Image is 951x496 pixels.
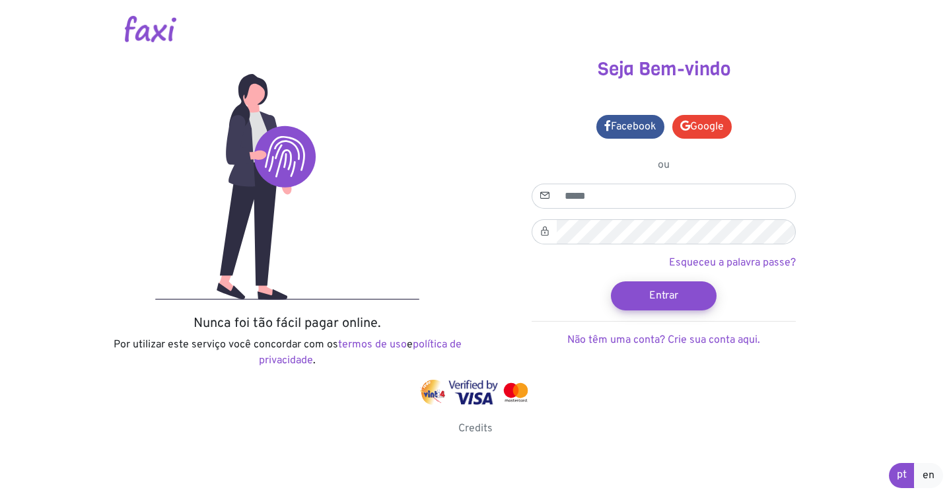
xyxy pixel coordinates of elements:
img: mastercard [501,380,531,405]
button: Entrar [611,281,717,310]
a: en [914,463,943,488]
h3: Seja Bem-vindo [485,58,842,81]
h5: Nunca foi tão fácil pagar online. [109,316,466,332]
a: termos de uso [338,338,407,351]
a: Facebook [596,115,664,139]
a: pt [889,463,915,488]
a: Google [672,115,732,139]
img: vinti4 [420,380,446,405]
a: Esqueceu a palavra passe? [669,256,796,269]
a: Credits [458,422,493,435]
p: ou [532,157,796,173]
p: Por utilizar este serviço você concordar com os e . [109,337,466,369]
img: visa [448,380,498,405]
a: Não têm uma conta? Crie sua conta aqui. [567,334,760,347]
